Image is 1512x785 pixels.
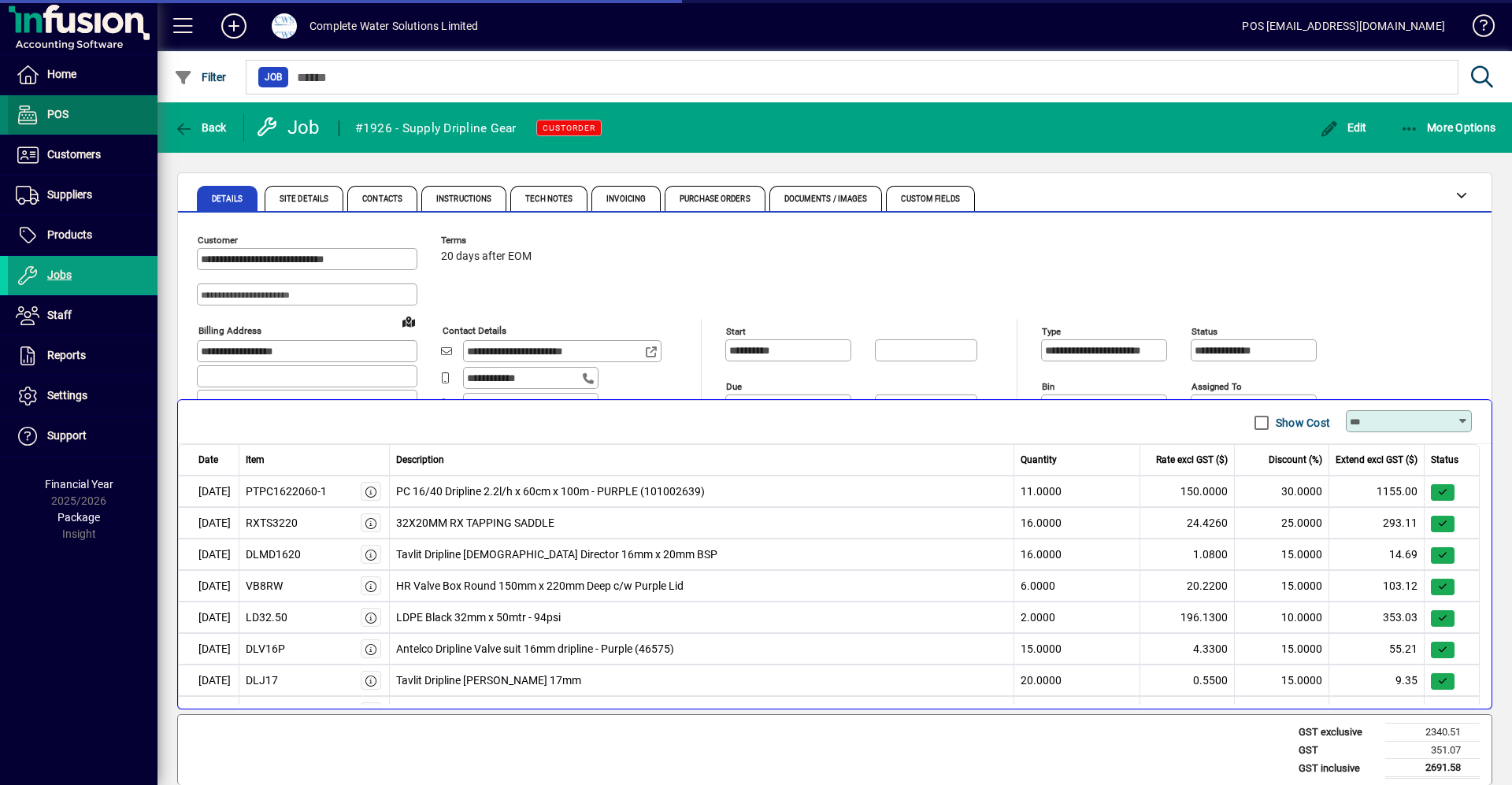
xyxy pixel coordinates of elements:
span: Edit [1320,121,1367,134]
mat-label: Bin [1042,381,1054,392]
span: Products [47,228,92,241]
mat-label: Assigned to [1191,381,1242,392]
td: 10.0000 [1235,602,1329,633]
mat-label: Status [1191,326,1217,337]
div: LD32.50 [246,609,287,626]
div: Job [256,115,323,140]
td: Tavlit Dripline [DEMOGRAPHIC_DATA] Director 16mm x 20mm BSP [390,539,1015,570]
span: CUSTORDER [543,123,595,133]
span: Invoicing [606,195,646,203]
div: DLJ17 [246,672,278,689]
td: 14.69 [1329,539,1425,570]
span: Site Details [280,195,328,203]
a: Suppliers [8,176,157,215]
div: DLMD1620 [246,546,301,563]
span: Details [212,195,243,203]
span: POS [47,108,69,120]
a: Knowledge Base [1461,3,1492,54]
span: Description [396,453,444,467]
a: View on map [396,309,421,334]
td: 0.5500 [1140,665,1235,696]
td: Tavlit Dripline [PERSON_NAME] 17mm [390,665,1015,696]
td: GST exclusive [1291,724,1385,742]
td: [DATE] [178,539,239,570]
td: 30.0000 [1235,476,1329,507]
td: 2340.51 [1385,724,1480,742]
button: More Options [1396,113,1500,142]
span: Package [57,511,100,524]
span: Purchase Orders [680,195,750,203]
td: 15.0000 [1235,633,1329,665]
span: Filter [174,71,227,83]
td: [DATE] [178,633,239,665]
td: 9.35 [1329,665,1425,696]
span: Staff [47,309,72,321]
td: 15.0000 [1235,570,1329,602]
td: 15.0000 [1235,539,1329,570]
td: 15.0000 [1235,665,1329,696]
a: Settings [8,376,157,416]
td: 16.0000 [1014,539,1140,570]
td: 55.21 [1329,633,1425,665]
mat-label: Start [726,326,746,337]
td: 2691.58 [1385,759,1480,778]
span: Date [198,453,218,467]
div: POS [EMAIL_ADDRESS][DOMAIN_NAME] [1242,13,1445,39]
td: 25.0000 [1235,507,1329,539]
td: 15.0000 [1014,633,1140,665]
div: DLV16P [246,641,285,657]
td: 1155.00 [1329,476,1425,507]
div: Complete Water Solutions Limited [309,13,479,39]
span: Reports [47,349,86,361]
span: Terms [441,235,535,246]
button: Add [209,12,259,40]
td: 150.0000 [1140,476,1235,507]
td: 2.0000 [1014,602,1140,633]
td: Antelco Dripline Valve suit 16mm dripline - Purple (46575) [390,633,1015,665]
td: [DATE] [178,476,239,507]
span: Documents / Images [784,195,868,203]
div: [PHONE_NUMBER] [246,704,339,720]
div: RXTS3220 [246,515,298,531]
td: GST inclusive [1291,759,1385,778]
td: 6.0000 [1014,570,1140,602]
a: Customers [8,135,157,175]
td: 24.4260 [1140,507,1235,539]
td: [DATE] [178,570,239,602]
td: 20.2200 [1140,570,1235,602]
span: Instructions [436,195,491,203]
div: #1926 - Supply Dripline Gear [355,116,517,141]
td: 351.07 [1385,741,1480,759]
td: [DATE] [178,665,239,696]
td: 16.0000 [1014,507,1140,539]
span: Customers [47,148,101,161]
span: Jobs [47,268,72,281]
span: Home [47,68,76,80]
span: Settings [47,389,87,402]
td: 103.12 [1329,570,1425,602]
span: Contacts [362,195,402,203]
span: Rate excl GST ($) [1156,453,1228,467]
span: Support [47,429,87,442]
button: Back [170,113,231,142]
mat-label: Customer [198,235,238,246]
label: Show Cost [1273,415,1330,431]
span: Back [174,121,227,134]
button: Filter [170,63,231,91]
td: GST [1291,741,1385,759]
td: [DATE] [178,696,239,728]
a: Home [8,55,157,94]
span: 20 days after EOM [441,250,532,263]
button: Profile [259,12,309,40]
app-page-header-button: Back [157,113,244,142]
mat-label: Type [1042,326,1061,337]
span: Discount (%) [1269,453,1322,467]
span: Custom Fields [901,195,959,203]
div: VB8RW [246,578,283,594]
td: 196.1300 [1140,602,1235,633]
span: Job [265,69,282,85]
button: Edit [1316,113,1371,142]
mat-label: Due [726,381,742,392]
td: [DATE] [178,602,239,633]
span: Extend excl GST ($) [1336,453,1417,467]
